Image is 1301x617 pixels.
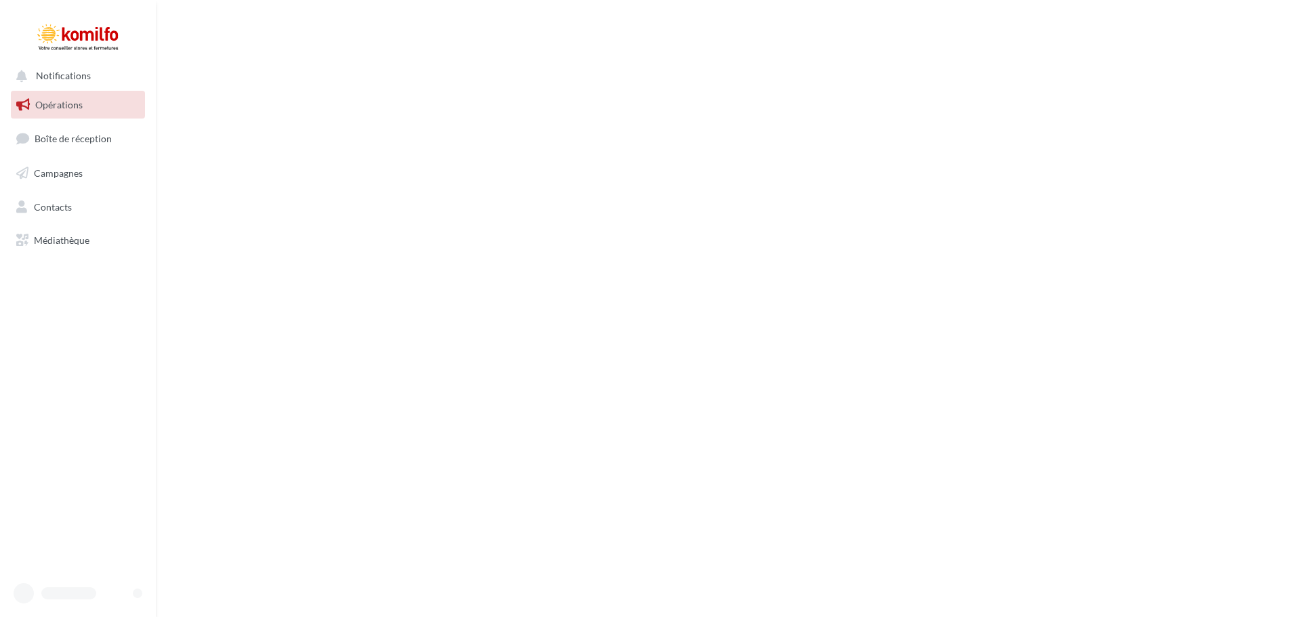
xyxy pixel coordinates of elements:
[8,226,148,255] a: Médiathèque
[35,99,83,110] span: Opérations
[8,159,148,188] a: Campagnes
[34,200,72,212] span: Contacts
[36,70,91,82] span: Notifications
[8,193,148,221] a: Contacts
[8,124,148,153] a: Boîte de réception
[34,234,89,246] span: Médiathèque
[35,133,112,144] span: Boîte de réception
[34,167,83,179] span: Campagnes
[8,91,148,119] a: Opérations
